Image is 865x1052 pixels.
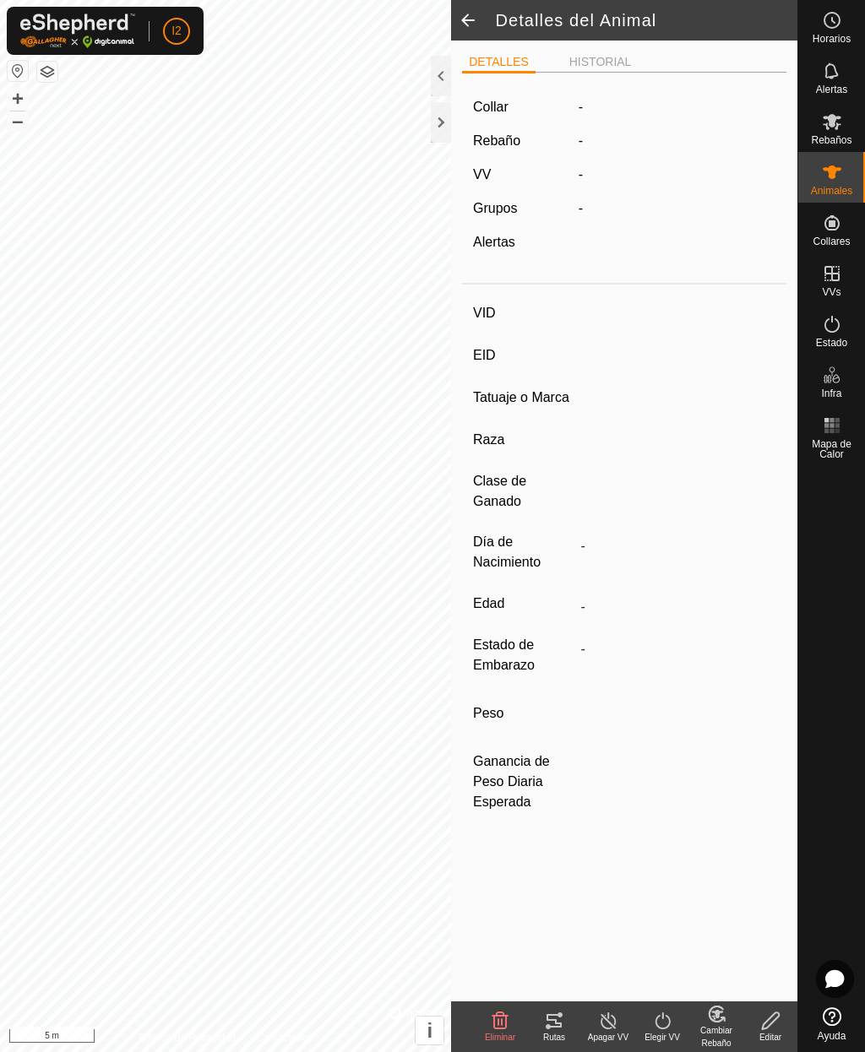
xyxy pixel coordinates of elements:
h2: Detalles del Animal [495,10,797,30]
label: Alertas [473,235,515,249]
a: Política de Privacidad [139,1030,236,1045]
label: - [579,97,583,117]
button: + [8,89,28,109]
span: I2 [171,22,182,40]
app-display-virtual-paddock-transition: - [579,167,583,182]
button: i [416,1017,443,1044]
span: Alertas [816,84,847,95]
span: Ayuda [818,1031,846,1041]
label: Grupos [473,201,517,215]
span: Animales [811,186,852,196]
span: Infra [821,388,841,399]
label: EID [473,344,574,366]
span: VVs [822,287,841,297]
li: DETALLES [462,53,536,73]
span: Estado [816,338,847,348]
span: - [579,133,583,148]
label: Tatuaje o Marca [473,387,574,409]
li: HISTORIAL [563,53,639,71]
div: Apagar VV [581,1031,635,1044]
label: Edad [473,593,574,615]
span: Collares [813,236,850,247]
div: Editar [743,1031,797,1044]
span: Rebaños [811,135,851,145]
label: Estado de Embarazo [473,635,574,675]
label: Rebaño [473,133,520,148]
span: i [427,1019,433,1042]
label: VV [473,167,491,182]
span: Eliminar [485,1033,515,1042]
label: Raza [473,429,574,451]
div: Cambiar Rebaño [689,1024,743,1049]
label: Peso [473,696,574,731]
button: Capas del Mapa [37,62,57,82]
label: Ganancia de Peso Diaria Esperada [473,751,574,812]
label: Día de Nacimiento [473,532,574,572]
div: Elegir VV [635,1031,689,1044]
a: Contáctenos [256,1030,313,1045]
img: Logo Gallagher [20,14,135,48]
a: Ayuda [798,1000,865,1048]
label: Clase de Ganado [473,471,574,512]
label: VID [473,302,574,324]
div: - [572,198,783,219]
button: Restablecer Mapa [8,61,28,81]
button: – [8,111,28,131]
div: Rutas [527,1031,581,1044]
label: Collar [473,97,509,117]
span: Mapa de Calor [802,439,861,459]
span: Horarios [813,34,851,44]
